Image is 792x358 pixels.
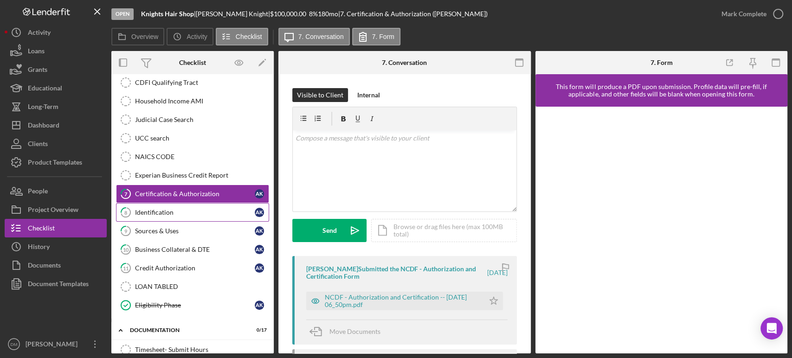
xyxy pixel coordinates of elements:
button: NCDF - Authorization and Certification -- [DATE] 06_50pm.pdf [306,292,503,310]
div: 180 mo [318,10,338,18]
a: Judicial Case Search [116,110,269,129]
label: Activity [187,33,207,40]
time: 2025-06-30 22:50 [487,269,508,276]
div: UCC search [135,134,269,142]
div: NAICS CODE [135,153,269,160]
div: Documents [28,256,61,277]
button: Send [292,219,367,242]
button: Visible to Client [292,88,348,102]
label: Checklist [236,33,262,40]
label: 7. Conversation [298,33,344,40]
div: | 7. Certification & Authorization ([PERSON_NAME]) [338,10,488,18]
button: Checklist [216,28,268,45]
div: Identification [135,209,255,216]
div: A K [255,208,264,217]
a: 7Certification & AuthorizationAK [116,185,269,203]
button: Move Documents [306,320,390,343]
button: Internal [353,88,385,102]
a: 8IdentificationAK [116,203,269,222]
button: Mark Complete [712,5,787,23]
div: Certification & Authorization [135,190,255,198]
div: Eligibility Phase [135,301,255,309]
div: Open Intercom Messenger [760,317,783,339]
div: Internal [357,88,380,102]
a: LOAN TABLED [116,277,269,296]
div: A K [255,189,264,198]
div: 0 / 17 [250,327,267,333]
div: Credit Authorization [135,264,255,272]
tspan: 9 [124,228,128,234]
div: Household Income AMI [135,97,269,105]
button: History [5,237,107,256]
div: [PERSON_NAME] Submitted the NCDF - Authorization and Certification Form [306,265,486,280]
a: Checklist [5,219,107,237]
a: NAICS CODE [116,147,269,166]
div: 7. Conversation [382,59,427,66]
a: 10Business Collateral & DTEAK [116,240,269,259]
div: Checklist [28,219,55,240]
div: $100,000.00 [270,10,309,18]
div: Judicial Case Search [135,116,269,123]
text: DM [11,342,18,347]
div: Mark Complete [721,5,766,23]
div: A K [255,300,264,310]
div: A K [255,263,264,273]
div: A K [255,226,264,236]
div: A K [255,245,264,254]
div: History [28,237,50,258]
iframe: Lenderfit form [545,116,779,344]
div: Send [322,219,337,242]
div: 8 % [309,10,318,18]
tspan: 8 [124,209,127,215]
div: [PERSON_NAME] Knight | [196,10,270,18]
a: 9Sources & UsesAK [116,222,269,240]
div: CDFI Qualifying Tract [135,79,269,86]
button: 7. Conversation [278,28,350,45]
div: Sources & Uses [135,227,255,235]
a: 11Credit AuthorizationAK [116,259,269,277]
div: Document Templates [28,275,89,295]
div: Experian Business Credit Report [135,172,269,179]
div: Checklist [179,59,206,66]
button: Documents [5,256,107,275]
div: Visible to Client [297,88,343,102]
tspan: 7 [124,191,128,197]
div: NCDF - Authorization and Certification -- [DATE] 06_50pm.pdf [325,294,480,308]
div: [PERSON_NAME] [23,335,84,356]
div: documentation [130,327,244,333]
button: Document Templates [5,275,107,293]
label: Overview [131,33,158,40]
label: 7. Form [372,33,394,40]
div: 7. Form [650,59,672,66]
span: Move Documents [329,327,380,335]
